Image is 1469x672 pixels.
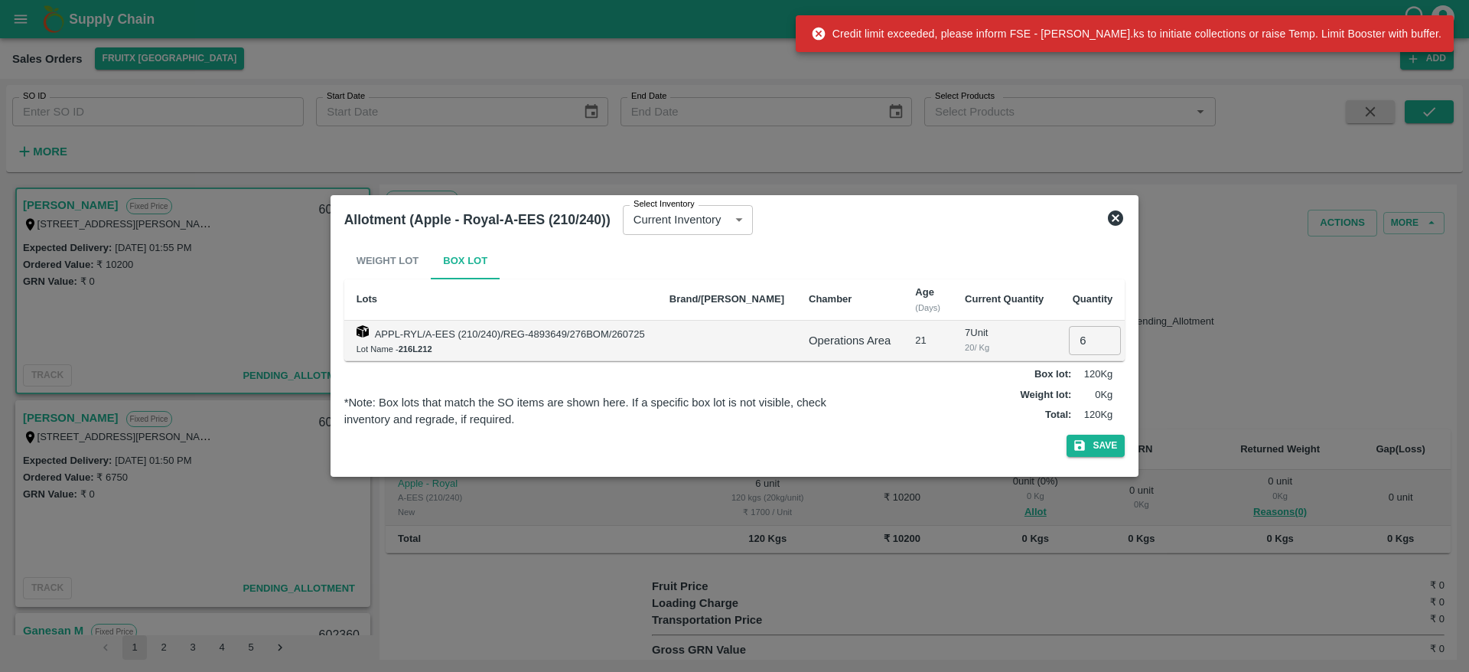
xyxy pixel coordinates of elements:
[915,286,934,298] b: Age
[669,293,784,305] b: Brand/[PERSON_NAME]
[634,211,721,228] p: Current Inventory
[431,243,500,279] button: Box Lot
[357,293,377,305] b: Lots
[903,321,953,361] td: 21
[811,20,1441,47] div: Credit limit exceeded, please inform FSE - [PERSON_NAME].ks to initiate collections or raise Temp...
[809,293,852,305] b: Chamber
[634,198,695,210] label: Select Inventory
[1069,326,1121,355] input: 0
[1074,408,1112,422] p: 120 Kg
[344,321,657,361] td: APPL-RYL/A-EES (210/240)/REG-4893649/276BOM/260725
[1034,367,1071,382] label: Box lot :
[965,293,1044,305] b: Current Quantity
[399,344,432,354] b: 216L212
[357,325,369,338] img: box
[915,301,940,315] div: (Days)
[1067,435,1125,457] button: Save
[344,212,611,227] b: Allotment (Apple - Royal-A-EES (210/240))
[965,341,1044,354] div: 20 / Kg
[357,342,645,356] div: Lot Name -
[1074,388,1112,403] p: 0 Kg
[809,332,891,349] div: Operations Area
[1074,367,1112,382] p: 120 Kg
[953,321,1056,361] td: 7 Unit
[344,394,865,429] div: *Note: Box lots that match the SO items are shown here. If a specific box lot is not visible, che...
[1020,388,1071,403] label: Weight lot :
[1073,293,1113,305] b: Quantity
[1045,408,1071,422] label: Total :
